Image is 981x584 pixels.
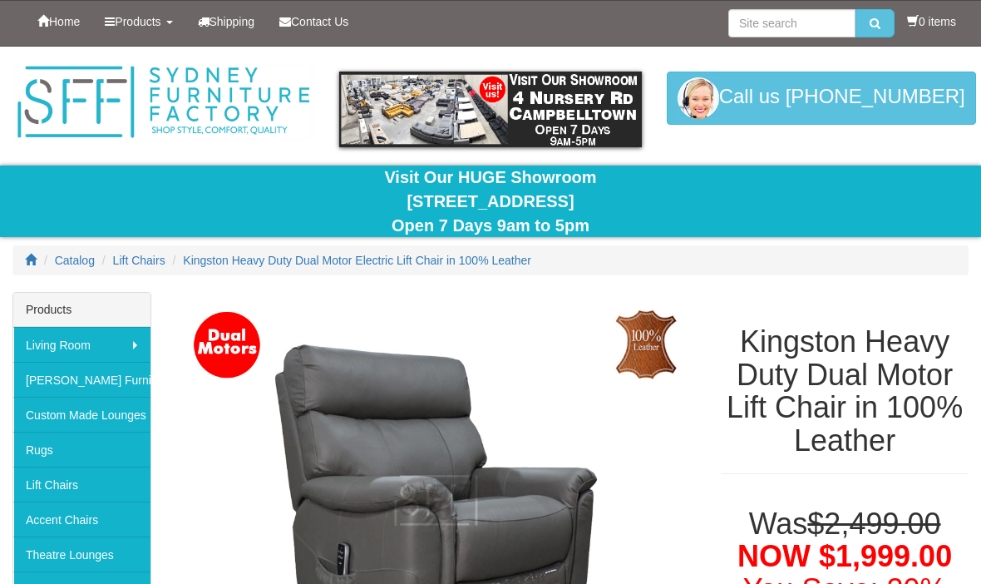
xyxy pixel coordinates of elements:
[907,13,956,30] li: 0 items
[183,254,531,267] a: Kingston Heavy Duty Dual Motor Electric Lift Chair in 100% Leather
[807,507,940,541] del: $2,499.00
[13,293,150,327] div: Products
[12,166,969,237] div: Visit Our HUGE Showroom [STREET_ADDRESS] Open 7 Days 9am to 5pm
[12,63,314,141] img: Sydney Furniture Factory
[113,254,165,267] a: Lift Chairs
[13,502,150,537] a: Accent Chairs
[339,72,641,147] img: showroom.gif
[25,1,92,42] a: Home
[210,15,255,28] span: Shipping
[13,432,150,467] a: Rugs
[13,327,150,362] a: Living Room
[267,1,361,42] a: Contact Us
[55,254,95,267] a: Catalog
[115,15,160,28] span: Products
[92,1,185,42] a: Products
[291,15,348,28] span: Contact Us
[13,537,150,572] a: Theatre Lounges
[13,362,150,397] a: [PERSON_NAME] Furniture
[721,325,969,457] h1: Kingston Heavy Duty Dual Motor Lift Chair in 100% Leather
[185,1,268,42] a: Shipping
[728,9,855,37] input: Site search
[13,397,150,432] a: Custom Made Lounges
[49,15,80,28] span: Home
[737,539,952,573] span: NOW $1,999.00
[13,467,150,502] a: Lift Chairs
